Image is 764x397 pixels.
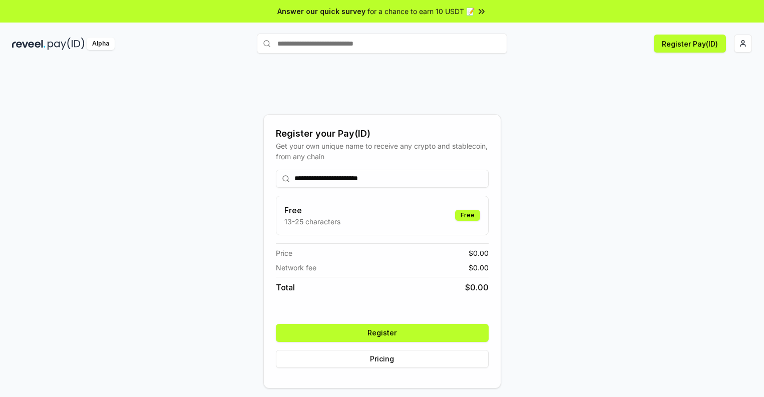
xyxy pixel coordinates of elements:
[276,324,489,342] button: Register
[276,281,295,293] span: Total
[465,281,489,293] span: $ 0.00
[284,204,340,216] h3: Free
[87,38,115,50] div: Alpha
[276,141,489,162] div: Get your own unique name to receive any crypto and stablecoin, from any chain
[469,262,489,273] span: $ 0.00
[276,350,489,368] button: Pricing
[284,216,340,227] p: 13-25 characters
[276,262,316,273] span: Network fee
[277,6,365,17] span: Answer our quick survey
[276,127,489,141] div: Register your Pay(ID)
[469,248,489,258] span: $ 0.00
[654,35,726,53] button: Register Pay(ID)
[367,6,475,17] span: for a chance to earn 10 USDT 📝
[48,38,85,50] img: pay_id
[276,248,292,258] span: Price
[455,210,480,221] div: Free
[12,38,46,50] img: reveel_dark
